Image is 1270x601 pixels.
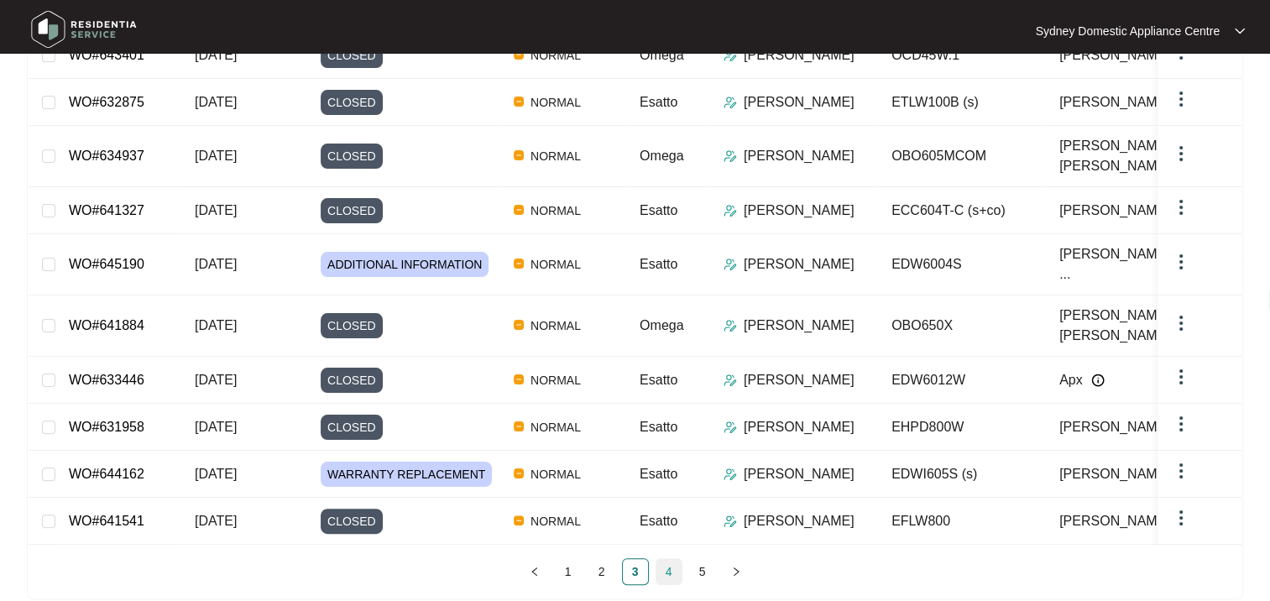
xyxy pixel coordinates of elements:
span: [DATE] [195,467,237,481]
span: NORMAL [524,370,588,390]
img: Vercel Logo [514,259,524,269]
span: Esatto [640,373,677,387]
img: Vercel Logo [514,150,524,160]
span: [PERSON_NAME]... [1059,92,1181,112]
button: right [723,558,750,585]
a: WO#645190 [69,257,144,271]
span: NORMAL [524,254,588,274]
img: Vercel Logo [514,515,524,525]
span: Esatto [640,203,677,217]
a: 4 [656,559,682,584]
span: NORMAL [524,92,588,112]
img: Assigner Icon [724,421,737,434]
img: dropdown arrow [1171,508,1191,528]
a: WO#641327 [69,203,144,217]
img: Vercel Logo [514,421,524,431]
img: Assigner Icon [724,374,737,387]
span: [PERSON_NAME] [1059,511,1170,531]
td: EHPD800W [878,404,1046,451]
img: Assigner Icon [724,258,737,271]
span: CLOSED [321,198,383,223]
p: [PERSON_NAME] [744,370,855,390]
td: OBO650X [878,295,1046,357]
img: dropdown arrow [1171,313,1191,333]
a: WO#641541 [69,514,144,528]
span: CLOSED [321,368,383,393]
a: 1 [556,559,581,584]
span: [PERSON_NAME] [1059,464,1170,484]
a: WO#634937 [69,149,144,163]
img: Assigner Icon [724,149,737,163]
li: 5 [689,558,716,585]
li: Previous Page [521,558,548,585]
span: [DATE] [195,514,237,528]
span: Apx [1059,370,1083,390]
span: NORMAL [524,511,588,531]
span: Esatto [640,514,677,528]
td: ECC604T-C (s+co) [878,187,1046,234]
span: [DATE] [195,149,237,163]
img: Assigner Icon [724,515,737,528]
span: CLOSED [321,313,383,338]
img: Assigner Icon [724,204,737,217]
a: WO#632875 [69,95,144,109]
li: 1 [555,558,582,585]
span: CLOSED [321,415,383,440]
a: WO#633446 [69,373,144,387]
img: dropdown arrow [1171,197,1191,217]
span: [PERSON_NAME] [1059,201,1170,221]
img: Vercel Logo [514,468,524,478]
a: WO#641884 [69,318,144,332]
span: [DATE] [195,373,237,387]
span: Esatto [640,95,677,109]
span: Omega [640,48,683,62]
td: EFLW800 [878,498,1046,545]
p: [PERSON_NAME] [744,254,855,274]
img: dropdown arrow [1235,27,1245,35]
span: Omega [640,318,683,332]
span: left [530,567,540,577]
p: [PERSON_NAME] [744,92,855,112]
li: 2 [588,558,615,585]
img: dropdown arrow [1171,89,1191,109]
li: 4 [656,558,682,585]
span: NORMAL [524,146,588,166]
a: WO#631958 [69,420,144,434]
td: EDWI605S (s) [878,451,1046,498]
span: NORMAL [524,464,588,484]
img: Vercel Logo [514,205,524,215]
img: dropdown arrow [1171,252,1191,272]
span: NORMAL [524,417,588,437]
span: [DATE] [195,48,237,62]
a: WO#644162 [69,467,144,481]
li: Next Page [723,558,750,585]
td: OBO605MCOM [878,126,1046,187]
span: ADDITIONAL INFORMATION [321,252,489,277]
img: dropdown arrow [1171,414,1191,434]
p: [PERSON_NAME] [744,146,855,166]
span: [DATE] [195,95,237,109]
span: Esatto [640,467,677,481]
img: Assigner Icon [724,96,737,109]
p: [PERSON_NAME] [744,201,855,221]
a: WO#643401 [69,48,144,62]
td: EDW6004S [878,234,1046,295]
p: [PERSON_NAME] [744,417,855,437]
p: [PERSON_NAME] [744,464,855,484]
span: [PERSON_NAME]... [1059,417,1181,437]
span: [DATE] [195,318,237,332]
img: Assigner Icon [724,319,737,332]
img: Vercel Logo [514,320,524,330]
span: CLOSED [321,509,383,534]
p: Sydney Domestic Appliance Centre [1036,23,1220,39]
li: 3 [622,558,649,585]
span: [DATE] [195,420,237,434]
button: left [521,558,548,585]
span: WARRANTY REPLACEMENT [321,462,492,487]
img: Assigner Icon [724,468,737,481]
span: NORMAL [524,201,588,221]
td: EDW6012W [878,357,1046,404]
p: [PERSON_NAME] [744,316,855,336]
td: ETLW100B (s) [878,79,1046,126]
a: 3 [623,559,648,584]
